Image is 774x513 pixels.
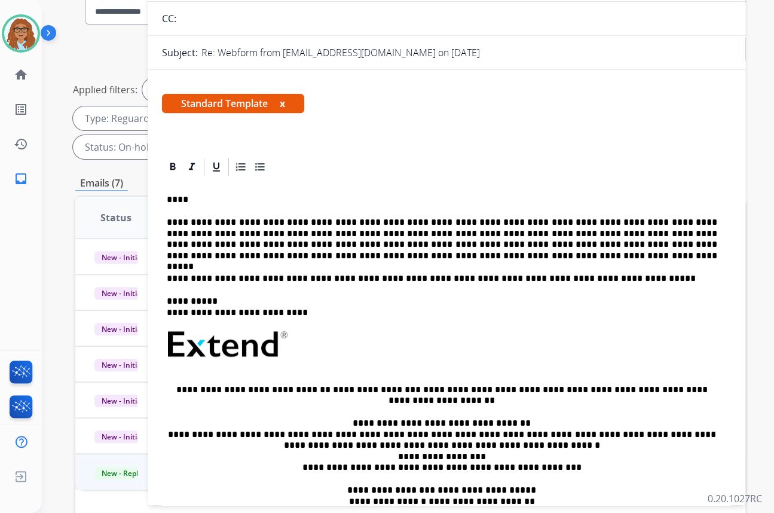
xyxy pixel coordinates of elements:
[164,158,182,176] div: Bold
[94,359,150,371] span: New - Initial
[100,210,131,225] span: Status
[251,158,269,176] div: Bullet List
[207,158,225,176] div: Underline
[232,158,250,176] div: Ordered List
[280,96,285,111] button: x
[4,17,38,50] img: avatar
[73,135,236,159] div: Status: On-hold - Customer
[183,158,201,176] div: Italic
[73,83,137,97] p: Applied filters:
[94,430,150,443] span: New - Initial
[201,45,480,60] p: Re: Webform from [EMAIL_ADDRESS][DOMAIN_NAME] on [DATE]
[94,395,150,407] span: New - Initial
[142,78,247,102] div: Selected agents: 1
[75,176,128,191] p: Emails (7)
[73,106,192,130] div: Type: Reguard CS
[162,45,198,60] p: Subject:
[14,102,28,117] mat-icon: list_alt
[14,68,28,82] mat-icon: home
[708,491,762,506] p: 0.20.1027RC
[162,94,304,113] span: Standard Template
[14,137,28,151] mat-icon: history
[162,11,176,26] p: CC:
[14,172,28,186] mat-icon: inbox
[94,467,149,480] span: New - Reply
[94,287,150,300] span: New - Initial
[94,251,150,264] span: New - Initial
[94,323,150,335] span: New - Initial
